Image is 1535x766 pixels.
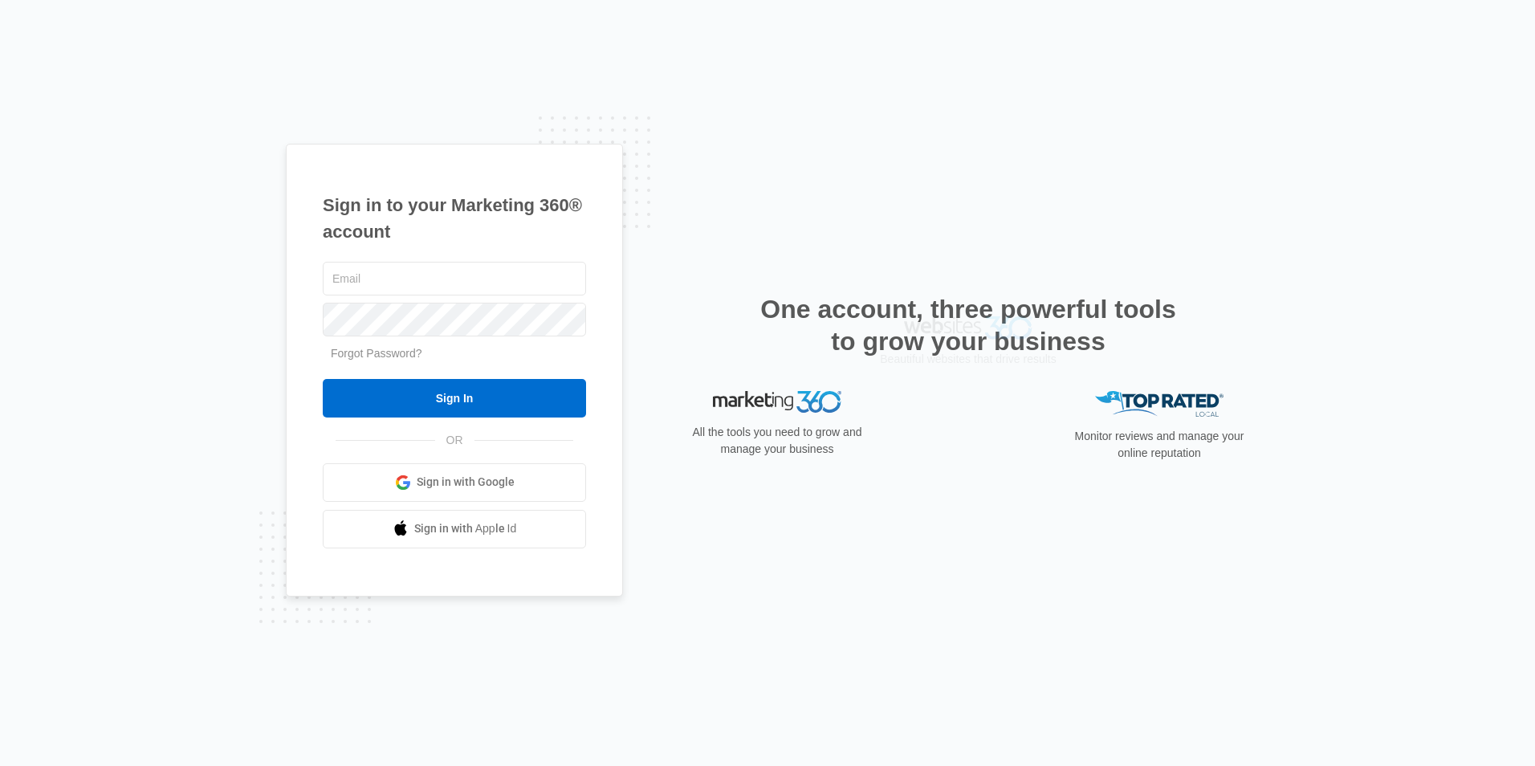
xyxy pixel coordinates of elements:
a: Sign in with Apple Id [323,510,586,548]
span: Sign in with Google [417,474,515,491]
p: Monitor reviews and manage your online reputation [1069,428,1249,462]
h2: One account, three powerful tools to grow your business [755,293,1181,357]
input: Email [323,262,586,295]
img: Marketing 360 [713,391,841,414]
span: OR [435,432,474,449]
span: Sign in with Apple Id [414,520,517,537]
input: Sign In [323,379,586,418]
p: Beautiful websites that drive results [878,426,1058,442]
img: Websites 360 [904,391,1032,414]
a: Forgot Password? [331,347,422,360]
img: Top Rated Local [1095,391,1224,418]
p: All the tools you need to grow and manage your business [687,424,867,458]
a: Sign in with Google [323,463,586,502]
h1: Sign in to your Marketing 360® account [323,192,586,245]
